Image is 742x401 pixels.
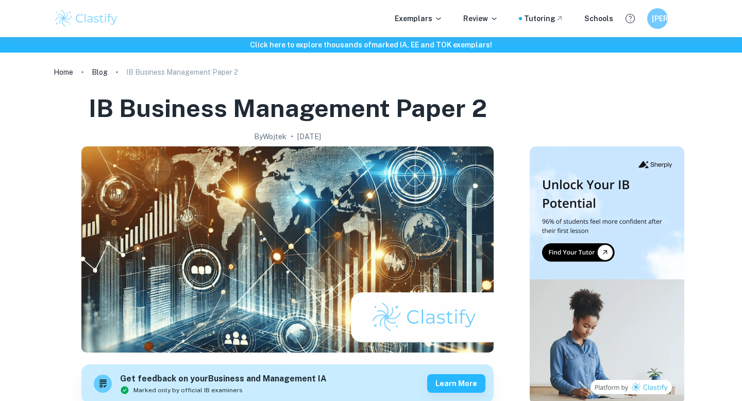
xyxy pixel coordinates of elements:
h6: [PERSON_NAME] [652,13,664,24]
h1: IB Business Management Paper 2 [89,92,487,125]
p: Review [463,13,498,24]
a: Tutoring [524,13,564,24]
a: Schools [584,13,613,24]
img: Clastify logo [54,8,119,29]
p: IB Business Management Paper 2 [126,66,238,78]
a: Blog [92,65,108,79]
h2: By Wojtek [254,131,286,142]
h2: [DATE] [297,131,321,142]
h6: Get feedback on your Business and Management IA [120,373,327,386]
button: [PERSON_NAME] [647,8,668,29]
p: Exemplars [395,13,443,24]
button: Help and Feedback [621,10,639,27]
h6: Click here to explore thousands of marked IA, EE and TOK exemplars ! [2,39,740,51]
p: • [291,131,293,142]
span: Marked only by official IB examiners [133,386,243,395]
button: Learn more [427,374,485,393]
a: Home [54,65,73,79]
img: IB Business Management Paper 2 cover image [81,146,494,353]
